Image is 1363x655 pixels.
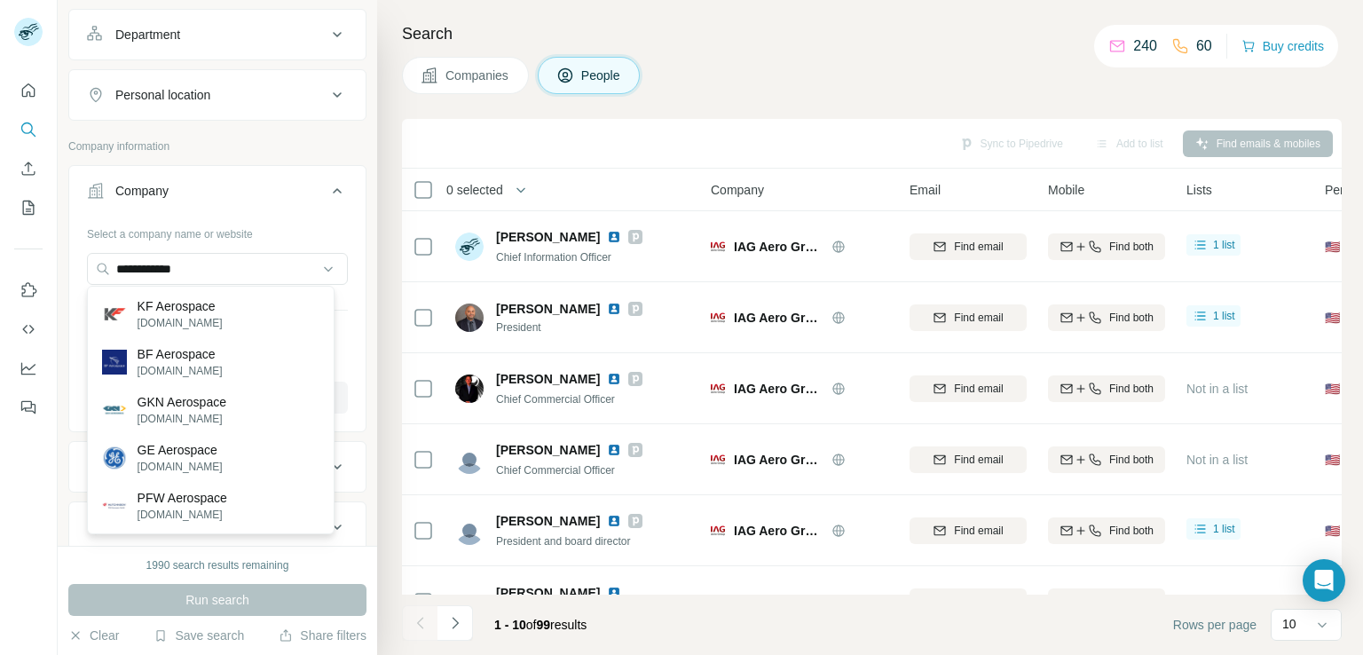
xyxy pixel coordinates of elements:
p: [DOMAIN_NAME] [138,459,223,475]
span: Company [711,181,764,199]
img: Logo of IAG Aero Group [711,524,725,538]
button: Dashboard [14,352,43,384]
span: Find both [1109,523,1154,539]
p: [DOMAIN_NAME] [138,363,223,379]
img: LinkedIn logo [607,514,621,528]
span: 🇺🇸 [1325,522,1340,540]
span: Lists [1186,181,1212,199]
div: 1990 search results remaining [146,557,289,573]
span: 🇺🇸 [1325,238,1340,256]
span: Find both [1109,381,1154,397]
img: Avatar [455,375,484,403]
img: Logo of IAG Aero Group [711,382,725,396]
span: 🇺🇸 [1325,451,1340,469]
button: Find both [1048,304,1165,331]
p: [DOMAIN_NAME] [138,315,223,331]
span: Not in a list [1186,382,1248,396]
p: PFW Aerospace [138,489,227,507]
span: 1 list [1213,308,1235,324]
p: 240 [1133,36,1157,57]
p: [DOMAIN_NAME] [138,507,227,523]
button: Find email [910,375,1027,402]
button: Buy credits [1241,34,1324,59]
span: President [496,320,642,335]
button: Find both [1048,517,1165,544]
span: IAG Aero Group [734,380,823,398]
img: Avatar [455,517,484,545]
img: KF Aerospace [102,302,127,327]
button: Find email [910,304,1027,331]
img: Avatar [455,304,484,332]
button: Search [14,114,43,146]
button: Find email [910,588,1027,615]
span: of [526,618,537,632]
span: IAG Aero Group [734,593,823,611]
span: 🇺🇸 [1325,309,1340,327]
img: LinkedIn logo [607,372,621,386]
img: LinkedIn logo [607,230,621,244]
span: Not in a list [1186,595,1248,609]
img: Avatar [455,446,484,474]
img: Avatar [455,233,484,261]
img: GKN Aerospace [102,398,127,422]
p: BF Aerospace [138,345,223,363]
span: Find both [1109,239,1154,255]
button: Industry [69,446,366,488]
button: Personal location [69,74,366,116]
img: Logo of IAG Aero Group [711,453,725,467]
span: Find email [954,523,1003,539]
div: Personal location [115,86,210,104]
h4: Search [402,21,1342,46]
button: Quick start [14,75,43,107]
button: Find both [1048,446,1165,473]
div: Select a company name or website [87,219,348,242]
img: LinkedIn logo [607,302,621,316]
button: Find both [1048,233,1165,260]
span: 99 [537,618,551,632]
p: 10 [1282,615,1296,633]
span: Email [910,181,941,199]
button: My lists [14,192,43,224]
span: 1 list [1213,237,1235,253]
button: Share filters [279,627,366,644]
p: GE Aerospace [138,441,223,459]
div: Open Intercom Messenger [1303,559,1345,602]
button: Clear [68,627,119,644]
span: Chief Commercial Officer [496,393,615,406]
span: People [581,67,622,84]
span: Rows per page [1173,616,1257,634]
button: HQ location [69,506,366,548]
p: GKN Aerospace [138,393,226,411]
span: Find both [1109,594,1154,610]
span: 0 selected [446,181,503,199]
span: [PERSON_NAME] [496,370,600,388]
p: 60 [1196,36,1212,57]
span: Find email [954,381,1003,397]
button: Use Surfe API [14,313,43,345]
p: Company information [68,138,366,154]
img: PFW Aerospace [102,493,127,518]
span: President and board director [496,535,630,548]
button: Find both [1048,375,1165,402]
button: Company [69,170,366,219]
span: [PERSON_NAME] [496,300,600,318]
span: Find email [954,594,1003,610]
span: Not in a list [1186,453,1248,467]
button: Find email [910,233,1027,260]
button: Use Surfe on LinkedIn [14,274,43,306]
span: [PERSON_NAME] [496,441,600,459]
button: Navigate to next page [437,605,473,641]
span: Chief Commercial Officer [496,464,615,477]
img: LinkedIn logo [607,443,621,457]
span: [PERSON_NAME] [496,584,600,602]
span: IAG Aero Group [734,238,823,256]
img: LinkedIn logo [607,586,621,600]
img: Logo of IAG Aero Group [711,240,725,254]
img: Avatar [455,588,484,616]
span: Companies [445,67,510,84]
button: Find email [910,446,1027,473]
button: Save search [154,627,244,644]
button: Find both [1048,588,1165,615]
span: Find both [1109,452,1154,468]
span: Find both [1109,310,1154,326]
